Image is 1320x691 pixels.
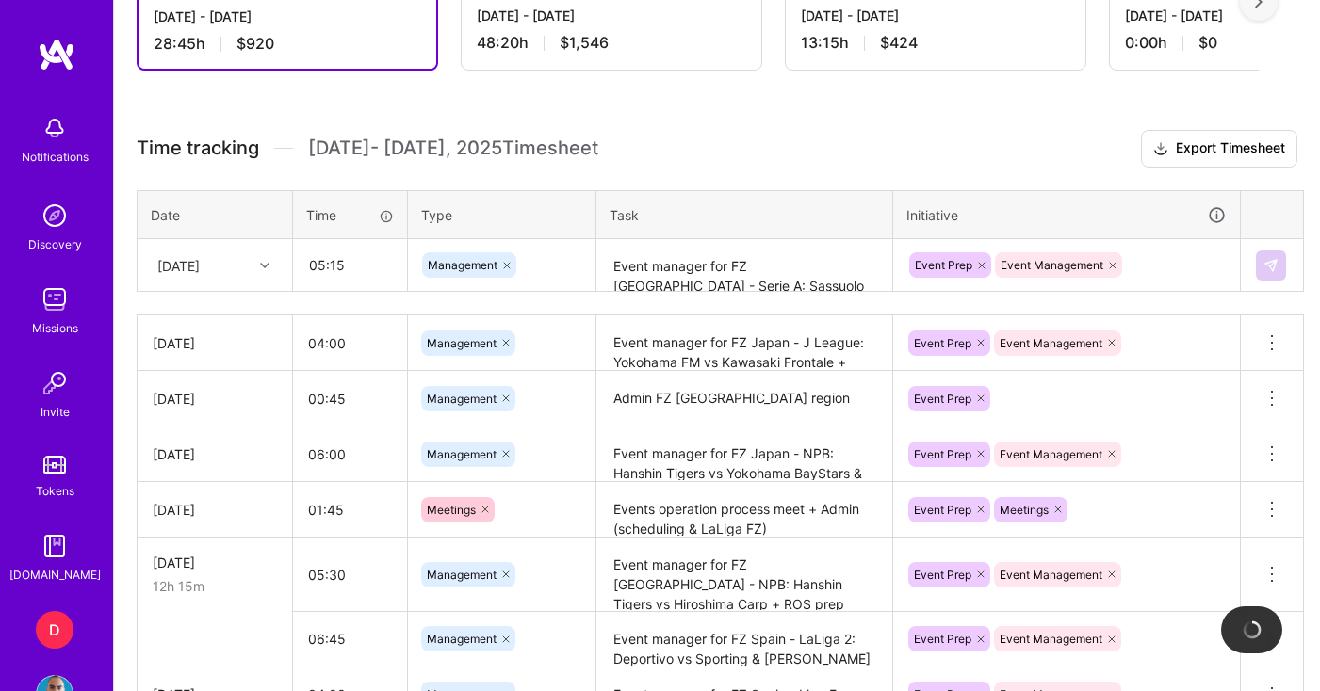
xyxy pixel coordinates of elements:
[153,553,277,572] div: [DATE]
[1198,33,1217,53] span: $0
[153,576,277,596] div: 12h 15m
[598,614,890,666] textarea: Event manager for FZ Spain - LaLiga 2: Deportivo vs Sporting & [PERSON_NAME] vs Valladolid + ROS ...
[36,109,73,147] img: bell
[1000,336,1102,350] span: Event Management
[801,33,1070,53] div: 13:15 h
[1256,250,1288,281] div: null
[293,550,407,600] input: HH:MM
[914,392,971,406] span: Event Prep
[1000,503,1049,517] span: Meetings
[880,33,918,53] span: $424
[293,318,407,368] input: HH:MM
[427,336,497,350] span: Management
[1263,258,1279,273] img: Submit
[1242,619,1263,640] img: loading
[293,614,407,664] input: HH:MM
[36,364,73,402] img: Invite
[914,336,971,350] span: Event Prep
[477,33,746,53] div: 48:20 h
[427,392,497,406] span: Management
[906,204,1227,226] div: Initiative
[598,428,890,480] textarea: Event manager for FZ Japan - NPB: Hanshin Tigers vs Yokohama BayStars & Yomiuri Giants vs Hiroshi...
[596,190,893,239] th: Task
[137,137,259,160] span: Time tracking
[428,258,497,272] span: Management
[36,611,73,649] div: D
[914,503,971,517] span: Event Prep
[294,240,406,290] input: HH:MM
[138,190,293,239] th: Date
[598,539,890,610] textarea: Event manager for FZ [GEOGRAPHIC_DATA] - NPB: Hanshin Tigers vs Hiroshima Carp + ROS prep
[560,33,609,53] span: $1,546
[154,7,421,26] div: [DATE] - [DATE]
[427,568,497,582] span: Management
[260,261,269,270] i: icon Chevron
[157,255,200,275] div: [DATE]
[1000,568,1102,582] span: Event Management
[1000,632,1102,646] span: Event Management
[598,373,890,425] textarea: Admin FZ [GEOGRAPHIC_DATA] region
[308,137,598,160] span: [DATE] - [DATE] , 2025 Timesheet
[1141,130,1297,168] button: Export Timesheet
[9,565,101,585] div: [DOMAIN_NAME]
[408,190,596,239] th: Type
[153,389,277,409] div: [DATE]
[598,317,890,369] textarea: Event manager for FZ Japan - J League: Yokohama FM vs Kawasaki Frontale + ROS prep
[32,318,78,338] div: Missions
[22,147,89,167] div: Notifications
[36,281,73,318] img: teamwork
[153,500,277,520] div: [DATE]
[36,481,74,501] div: Tokens
[154,34,421,54] div: 28:45 h
[293,429,407,479] input: HH:MM
[477,6,746,25] div: [DATE] - [DATE]
[915,258,972,272] span: Event Prep
[36,197,73,234] img: discovery
[1000,447,1102,461] span: Event Management
[306,205,394,225] div: Time
[293,374,407,424] input: HH:MM
[914,568,971,582] span: Event Prep
[153,444,277,464] div: [DATE]
[1001,258,1103,272] span: Event Management
[914,632,971,646] span: Event Prep
[801,6,1070,25] div: [DATE] - [DATE]
[914,447,971,461] span: Event Prep
[427,447,497,461] span: Management
[1153,139,1168,159] i: icon Download
[38,38,75,72] img: logo
[427,503,476,517] span: Meetings
[31,611,78,649] a: D
[293,485,407,535] input: HH:MM
[236,34,274,54] span: $920
[598,484,890,536] textarea: Events operation process meet + Admin (scheduling & LaLiga FZ)
[598,241,890,291] textarea: Event manager for FZ [GEOGRAPHIC_DATA] - Serie A: Sassuolo vs Lazio + ROS prep & promotions
[28,234,82,254] div: Discovery
[36,527,73,565] img: guide book
[427,632,497,646] span: Management
[41,402,70,422] div: Invite
[43,456,66,474] img: tokens
[153,333,277,353] div: [DATE]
